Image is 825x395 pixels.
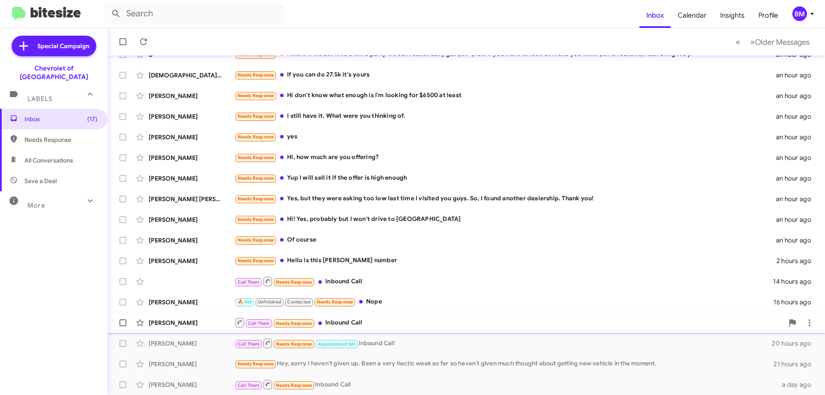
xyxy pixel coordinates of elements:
span: Needs Response [238,217,274,222]
a: Insights [713,3,752,28]
span: Needs Response [238,155,274,160]
div: [PERSON_NAME] [149,215,235,224]
span: More [27,202,45,209]
a: Special Campaign [12,36,96,56]
span: Inbox [24,115,98,123]
div: Nope [235,297,773,307]
span: Needs Response [238,196,274,202]
div: [PERSON_NAME] [149,92,235,100]
span: Needs Response [276,279,312,285]
span: Needs Response [276,383,312,388]
input: Search [104,3,284,24]
a: Calendar [671,3,713,28]
span: Contacted [287,299,311,305]
span: Needs Response [238,361,274,367]
div: Inbound Call [235,338,772,349]
div: Hi don't know what enough is I'm looking for $6500 at least [235,91,776,101]
div: an hour ago [776,71,818,80]
span: All Conversations [24,156,73,165]
button: Previous [730,33,746,51]
div: Inbound Call [235,317,784,328]
div: [PERSON_NAME] [149,380,235,389]
div: [PERSON_NAME] [149,174,235,183]
div: [PERSON_NAME] [149,339,235,348]
span: Save a Deal [24,177,57,185]
button: Next [745,33,815,51]
span: 🔥 Hot [238,299,252,305]
span: Needs Response [238,134,274,140]
nav: Page navigation example [731,33,815,51]
div: Yup I will sell it if the offer is high enough [235,173,776,183]
div: Hi, how much are you offering? [235,153,776,162]
div: Inbound Call [235,379,777,390]
div: [PERSON_NAME] [PERSON_NAME] [149,195,235,203]
span: « [736,37,740,47]
span: Needs Response [238,175,274,181]
span: Needs Response [238,258,274,263]
span: Needs Response [238,237,274,243]
div: 2 hours ago [776,257,818,265]
div: a day ago [777,380,818,389]
span: Older Messages [755,37,810,47]
div: [PERSON_NAME] [149,153,235,162]
span: Special Campaign [37,42,89,50]
span: Labels [27,95,52,103]
span: Needs Response [238,72,274,78]
div: I still have it. What were you thinking of. [235,111,776,121]
div: Hello is this [PERSON_NAME] number [235,256,776,266]
div: an hour ago [776,133,818,141]
span: Unfinished [258,299,281,305]
button: BM [785,6,816,21]
div: an hour ago [776,112,818,121]
span: Needs Response [317,299,353,305]
div: 21 hours ago [773,360,818,368]
div: BM [792,6,807,21]
span: Appointment Set [318,341,356,347]
div: 20 hours ago [772,339,818,348]
div: an hour ago [776,153,818,162]
div: [PERSON_NAME] [149,318,235,327]
span: Needs Response [24,135,98,144]
span: Needs Response [276,341,312,347]
div: If you can do 27.5k it's yours [235,70,776,80]
div: an hour ago [776,195,818,203]
span: Needs Response [276,321,312,326]
div: [PERSON_NAME] [149,360,235,368]
div: Hey, sorry I haven't given up. Been a very hectic week so far so haven't given much thought about... [235,359,773,369]
span: (17) [87,115,98,123]
span: Call Them [238,341,260,347]
div: 14 hours ago [773,277,818,286]
a: Inbox [639,3,671,28]
a: Profile [752,3,785,28]
div: Inbound Call [235,276,773,287]
div: yes [235,132,776,142]
div: Yes, but they were asking too low last time I visited you guys. So, I found another dealership. T... [235,194,776,204]
span: Needs Response [238,93,274,98]
div: 16 hours ago [773,298,818,306]
span: Call Them [248,321,270,326]
div: an hour ago [776,174,818,183]
div: an hour ago [776,215,818,224]
span: Needs Response [238,113,274,119]
div: [PERSON_NAME] [149,112,235,121]
div: [PERSON_NAME] [149,257,235,265]
div: [PERSON_NAME] [149,236,235,245]
div: an hour ago [776,92,818,100]
div: [DEMOGRAPHIC_DATA][PERSON_NAME] [149,71,235,80]
div: Of course [235,235,776,245]
div: [PERSON_NAME] [149,298,235,306]
div: an hour ago [776,236,818,245]
div: [PERSON_NAME] [149,133,235,141]
div: Hi! Yes, probably but I won't drive to [GEOGRAPHIC_DATA] [235,214,776,224]
span: Call Them [238,279,260,285]
span: Call Them [238,383,260,388]
span: » [750,37,755,47]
